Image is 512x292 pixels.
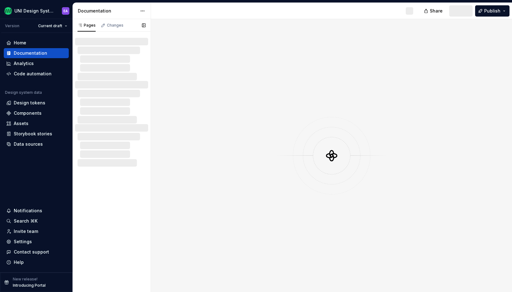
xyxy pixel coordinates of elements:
[14,8,54,14] div: UNI Design System
[475,5,509,17] button: Publish
[4,237,69,247] a: Settings
[107,23,123,28] div: Changes
[4,108,69,118] a: Components
[35,22,70,30] button: Current draft
[4,247,69,257] button: Contact support
[4,48,69,58] a: Documentation
[13,283,46,288] p: Introducing Portal
[5,23,19,28] div: Version
[5,90,42,95] div: Design system data
[14,141,43,147] div: Data sources
[4,129,69,139] a: Storybook stories
[14,228,38,234] div: Invite team
[430,8,443,14] span: Share
[14,71,52,77] div: Code automation
[1,4,71,18] button: UNI Design SystemEA
[14,239,32,245] div: Settings
[14,110,42,116] div: Components
[13,277,38,282] p: New release!
[38,23,62,28] span: Current draft
[14,259,24,265] div: Help
[78,8,137,14] div: Documentation
[14,60,34,67] div: Analytics
[14,50,47,56] div: Documentation
[4,7,12,15] img: ed2d80fa-d191-4600-873e-e5d010efb887.png
[14,120,28,127] div: Assets
[14,100,45,106] div: Design tokens
[4,206,69,216] button: Notifications
[14,131,52,137] div: Storybook stories
[14,40,26,46] div: Home
[4,98,69,108] a: Design tokens
[4,216,69,226] button: Search ⌘K
[4,257,69,267] button: Help
[4,226,69,236] a: Invite team
[484,8,500,14] span: Publish
[63,8,68,13] div: EA
[78,23,96,28] div: Pages
[14,218,38,224] div: Search ⌘K
[4,118,69,128] a: Assets
[4,38,69,48] a: Home
[421,5,447,17] button: Share
[4,58,69,68] a: Analytics
[4,139,69,149] a: Data sources
[14,208,42,214] div: Notifications
[4,69,69,79] a: Code automation
[14,249,49,255] div: Contact support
